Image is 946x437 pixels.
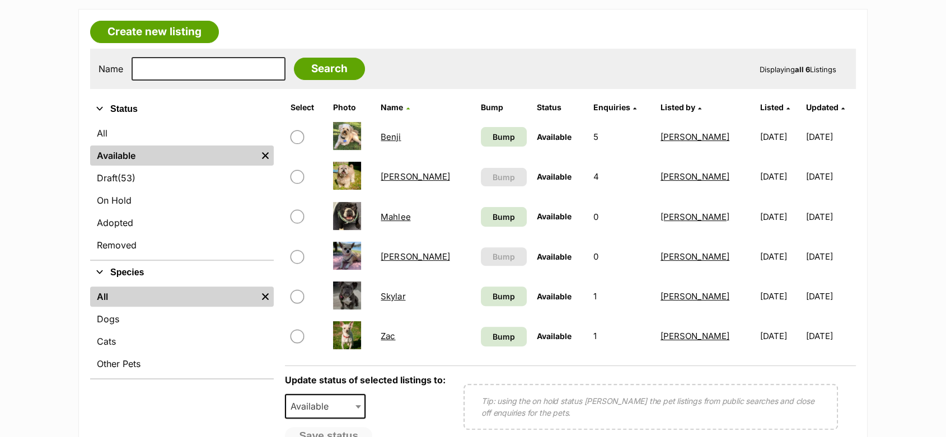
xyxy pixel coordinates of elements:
a: [PERSON_NAME] [661,331,729,341]
div: Species [90,284,274,378]
span: Available [537,292,572,301]
td: [DATE] [756,237,804,276]
td: [DATE] [806,317,855,355]
a: Cats [90,331,274,351]
span: translation missing: en.admin.listings.index.attributes.enquiries [593,102,630,112]
span: Available [537,252,572,261]
a: Bump [481,207,527,227]
a: Bump [481,327,527,346]
span: Available [537,132,572,142]
button: Bump [481,168,527,186]
label: Name [99,64,123,74]
button: Status [90,102,274,116]
strong: all 6 [795,65,810,74]
td: [DATE] [756,317,804,355]
span: Bump [493,251,515,262]
span: (53) [118,171,135,185]
td: [DATE] [806,277,855,316]
a: Zac [381,331,395,341]
span: Updated [806,102,839,112]
span: Displaying Listings [760,65,836,74]
a: Listed by [661,102,701,112]
a: Updated [806,102,845,112]
td: [DATE] [756,277,804,316]
span: Listed [760,102,784,112]
td: 1 [589,317,655,355]
td: 0 [589,237,655,276]
a: Name [381,102,409,112]
a: Dogs [90,309,274,329]
a: Bump [481,286,527,306]
a: Bump [481,127,527,147]
a: Create new listing [90,21,219,43]
span: Bump [493,290,515,302]
td: [DATE] [806,157,855,196]
th: Select [286,98,327,116]
td: 0 [589,198,655,236]
input: Search [294,58,365,80]
td: [DATE] [806,198,855,236]
span: Listed by [661,102,695,112]
span: Available [285,394,366,419]
a: Skylar [381,291,405,302]
td: [DATE] [806,237,855,276]
a: [PERSON_NAME] [661,131,729,142]
td: [DATE] [756,198,804,236]
button: Species [90,265,274,280]
a: On Hold [90,190,274,210]
a: Remove filter [257,145,274,166]
button: Bump [481,247,527,266]
span: Available [537,212,572,221]
span: Bump [493,171,515,183]
a: All [90,123,274,143]
a: [PERSON_NAME] [381,251,449,262]
a: Adopted [90,213,274,233]
span: Name [381,102,403,112]
span: Available [537,172,572,181]
a: Listed [760,102,790,112]
a: [PERSON_NAME] [381,171,449,182]
a: Benji [381,131,401,142]
a: All [90,286,257,307]
th: Photo [329,98,376,116]
a: [PERSON_NAME] [661,212,729,222]
td: 4 [589,157,655,196]
span: Available [537,331,572,341]
td: 1 [589,277,655,316]
th: Status [532,98,588,116]
a: Enquiries [593,102,636,112]
a: [PERSON_NAME] [661,251,729,262]
td: [DATE] [756,118,804,156]
a: [PERSON_NAME] [661,291,729,302]
span: Available [286,398,340,414]
a: Mahlee [381,212,410,222]
div: Status [90,121,274,260]
a: [PERSON_NAME] [661,171,729,182]
a: Draft [90,168,274,188]
a: Available [90,145,257,166]
span: Bump [493,131,515,143]
span: Bump [493,211,515,223]
td: [DATE] [806,118,855,156]
a: Remove filter [257,286,274,307]
p: Tip: using the on hold status [PERSON_NAME] the pet listings from public searches and close off e... [481,395,820,419]
span: Bump [493,331,515,342]
a: Other Pets [90,354,274,374]
a: Removed [90,235,274,255]
label: Update status of selected listings to: [285,374,446,386]
th: Bump [476,98,532,116]
td: 5 [589,118,655,156]
td: [DATE] [756,157,804,196]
